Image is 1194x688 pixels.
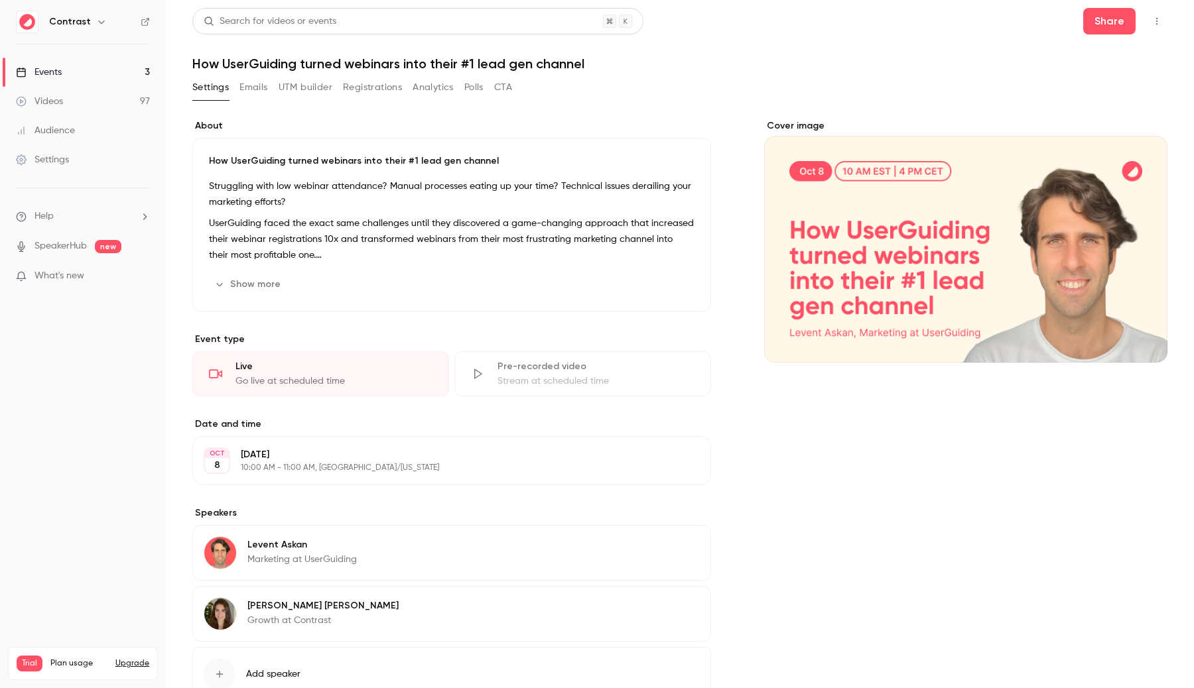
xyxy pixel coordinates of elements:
[34,239,87,253] a: SpeakerHub
[204,15,336,29] div: Search for videos or events
[241,448,641,461] p: [DATE]
[192,119,711,133] label: About
[17,11,38,32] img: Contrast
[279,77,332,98] button: UTM builder
[16,153,69,166] div: Settings
[192,418,711,431] label: Date and time
[192,333,711,346] p: Event type
[16,124,75,137] div: Audience
[497,360,695,373] div: Pre-recorded video
[50,658,107,669] span: Plan usage
[192,506,711,520] label: Speakers
[764,119,1167,363] section: Cover image
[247,538,357,551] p: Levent Askan
[209,178,695,210] p: Struggling with low webinar attendance? Manual processes eating up your time? Technical issues de...
[247,599,399,612] p: [PERSON_NAME] [PERSON_NAME]
[192,525,711,581] div: Levent AskanLevent AskanMarketing at UserGuiding
[209,154,695,168] p: How UserGuiding turned webinars into their #1 lead gen channel
[205,449,229,458] div: OCT
[247,553,357,566] p: Marketing at UserGuiding
[239,77,267,98] button: Emails
[134,270,150,282] iframe: Noticeable Trigger
[192,56,1167,72] h1: How UserGuiding turned webinars into their #1 lead gen channel
[34,209,54,223] span: Help
[497,374,695,388] div: Stream at scheduled time
[246,667,300,681] span: Add speaker
[235,374,432,388] div: Go live at scheduled time
[1083,8,1136,34] button: Share
[204,598,236,630] img: Lusine Sargsyan
[494,77,512,98] button: CTA
[16,66,62,79] div: Events
[95,240,121,253] span: new
[192,351,449,396] div: LiveGo live at scheduled time
[115,658,149,669] button: Upgrade
[413,77,454,98] button: Analytics
[16,209,150,223] li: help-dropdown-opener
[192,586,711,642] div: Lusine Sargsyan[PERSON_NAME] [PERSON_NAME]Growth at Contrast
[204,537,236,569] img: Levent Askan
[454,351,711,396] div: Pre-recorded videoStream at scheduled time
[343,77,402,98] button: Registrations
[209,215,695,263] p: UserGuiding faced the exact same challenges until they discovered a game-changing approach that i...
[16,95,63,108] div: Videos
[235,360,432,373] div: Live
[464,77,484,98] button: Polls
[764,119,1167,133] label: Cover image
[214,459,220,472] p: 8
[192,77,229,98] button: Settings
[209,274,289,295] button: Show more
[247,614,399,627] p: Growth at Contrast
[49,15,91,29] h6: Contrast
[241,463,641,473] p: 10:00 AM - 11:00 AM, [GEOGRAPHIC_DATA]/[US_STATE]
[17,656,42,671] span: Trial
[34,269,84,283] span: What's new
